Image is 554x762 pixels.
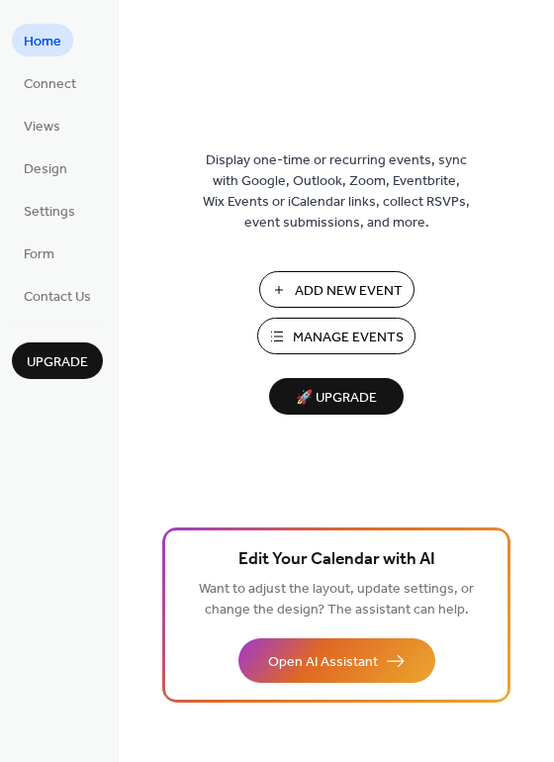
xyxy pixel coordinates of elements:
[259,271,415,308] button: Add New Event
[257,318,415,354] button: Manage Events
[12,342,103,379] button: Upgrade
[24,32,61,52] span: Home
[293,328,404,348] span: Manage Events
[24,244,54,265] span: Form
[12,66,88,99] a: Connect
[24,117,60,138] span: Views
[269,378,404,415] button: 🚀 Upgrade
[12,194,87,227] a: Settings
[238,546,435,574] span: Edit Your Calendar with AI
[268,652,378,673] span: Open AI Assistant
[24,74,76,95] span: Connect
[24,287,91,308] span: Contact Us
[12,279,103,312] a: Contact Us
[281,385,392,412] span: 🚀 Upgrade
[203,150,470,234] span: Display one-time or recurring events, sync with Google, Outlook, Zoom, Eventbrite, Wix Events or ...
[24,159,67,180] span: Design
[12,109,72,142] a: Views
[12,151,79,184] a: Design
[24,202,75,223] span: Settings
[238,638,435,683] button: Open AI Assistant
[295,281,403,302] span: Add New Event
[27,352,88,373] span: Upgrade
[199,576,474,623] span: Want to adjust the layout, update settings, or change the design? The assistant can help.
[12,237,66,269] a: Form
[12,24,73,56] a: Home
